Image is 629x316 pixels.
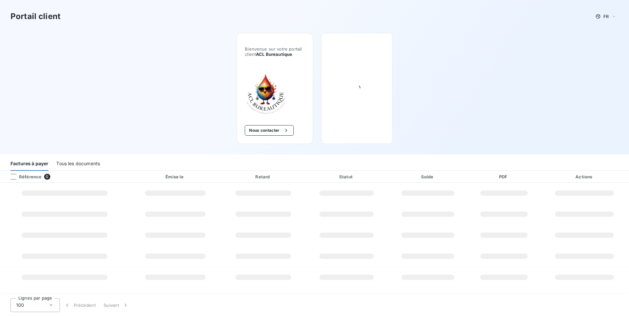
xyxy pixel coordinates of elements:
[56,157,100,171] div: Tous les documents
[222,173,304,180] div: Retard
[11,157,48,171] div: Factures à payer
[541,173,628,180] div: Actions
[389,173,467,180] div: Solde
[245,125,293,136] button: Nous contacter
[603,14,609,19] span: FR
[5,174,41,180] div: Référence
[469,173,539,180] div: PDF
[16,302,24,308] span: 100
[131,173,220,180] div: Émise le
[11,11,61,22] h3: Portail client
[245,73,287,115] img: Company logo
[60,298,100,312] button: Précédent
[44,174,50,180] span: 0
[256,52,292,57] span: ACL Bureautique
[307,173,386,180] div: Statut
[100,298,133,312] button: Suivant
[245,46,305,57] span: Bienvenue sur votre portail client .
